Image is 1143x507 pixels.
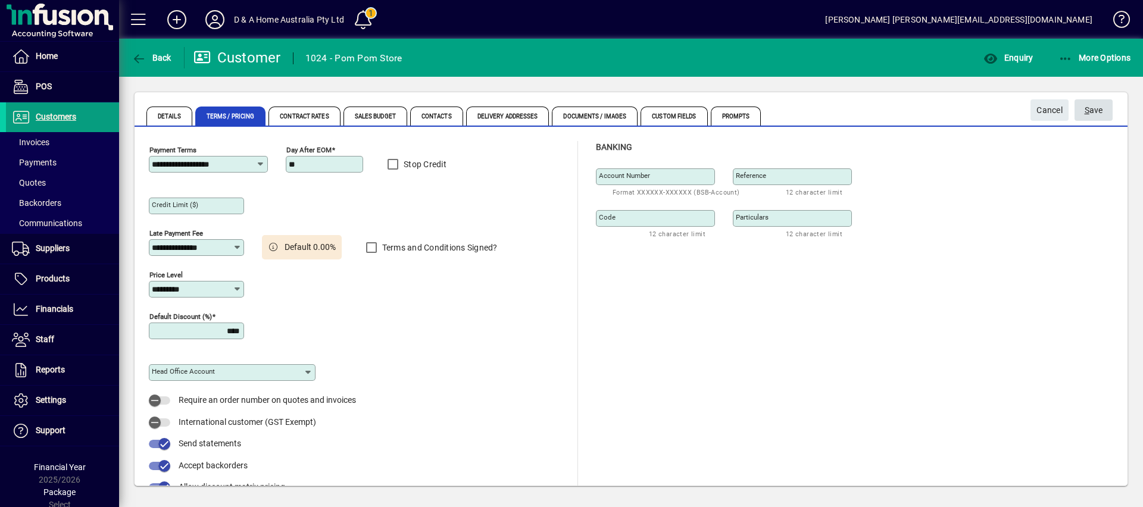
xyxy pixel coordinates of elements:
[6,234,119,264] a: Suppliers
[736,171,766,180] mat-label: Reference
[36,425,65,435] span: Support
[6,132,119,152] a: Invoices
[1055,47,1134,68] button: More Options
[149,229,203,237] mat-label: Late Payment Fee
[6,72,119,102] a: POS
[12,218,82,228] span: Communications
[132,53,171,62] span: Back
[146,107,192,126] span: Details
[149,312,212,321] mat-label: Default Discount (%)
[736,213,769,221] mat-label: Particulars
[179,461,248,470] span: Accept backorders
[1085,101,1103,120] span: ave
[410,107,463,126] span: Contacts
[43,487,76,497] span: Package
[552,107,638,126] span: Documents / Images
[179,482,285,492] span: Allow discount matrix pricing
[6,355,119,385] a: Reports
[305,49,402,68] div: 1024 - Pom Pom Store
[825,10,1092,29] div: [PERSON_NAME] [PERSON_NAME][EMAIL_ADDRESS][DOMAIN_NAME]
[36,334,54,344] span: Staff
[596,142,632,152] span: Banking
[343,107,407,126] span: Sales Budget
[6,213,119,233] a: Communications
[613,185,740,199] mat-hint: Format XXXXXX-XXXXXX (BSB-Account)
[179,395,356,405] span: Require an order number on quotes and invoices
[285,241,336,253] span: Default 0.00%
[193,48,281,67] div: Customer
[6,416,119,446] a: Support
[6,152,119,173] a: Payments
[1036,101,1063,120] span: Cancel
[12,158,57,167] span: Payments
[158,9,196,30] button: Add
[179,439,241,448] span: Send statements
[34,462,86,472] span: Financial Year
[36,365,65,374] span: Reports
[36,274,70,283] span: Products
[983,53,1033,62] span: Enquiry
[6,325,119,355] a: Staff
[1075,99,1113,121] button: Save
[1104,2,1128,41] a: Knowledge Base
[649,227,705,240] mat-hint: 12 character limit
[599,171,650,180] mat-label: Account number
[234,10,344,29] div: D & A Home Australia Pty Ltd
[36,112,76,121] span: Customers
[149,271,183,279] mat-label: Price Level
[268,107,340,126] span: Contract Rates
[36,243,70,253] span: Suppliers
[1030,99,1069,121] button: Cancel
[6,295,119,324] a: Financials
[12,198,61,208] span: Backorders
[119,47,185,68] app-page-header-button: Back
[466,107,549,126] span: Delivery Addresses
[179,417,316,427] span: International customer (GST Exempt)
[195,107,266,126] span: Terms / Pricing
[401,158,446,170] label: Stop Credit
[380,242,498,253] label: Terms and Conditions Signed?
[786,185,842,199] mat-hint: 12 character limit
[149,146,196,154] mat-label: Payment Terms
[599,213,616,221] mat-label: Code
[152,367,215,375] mat-label: Head Office Account
[286,146,332,154] mat-label: Day after EOM
[980,47,1036,68] button: Enquiry
[711,107,761,126] span: Prompts
[1085,105,1089,115] span: S
[6,386,119,415] a: Settings
[12,178,46,187] span: Quotes
[196,9,234,30] button: Profile
[36,395,66,405] span: Settings
[36,51,58,61] span: Home
[36,82,52,91] span: POS
[786,227,842,240] mat-hint: 12 character limit
[36,304,73,314] span: Financials
[6,264,119,294] a: Products
[641,107,707,126] span: Custom Fields
[1058,53,1131,62] span: More Options
[12,137,49,147] span: Invoices
[6,173,119,193] a: Quotes
[152,201,198,209] mat-label: Credit Limit ($)
[6,193,119,213] a: Backorders
[6,42,119,71] a: Home
[129,47,174,68] button: Back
